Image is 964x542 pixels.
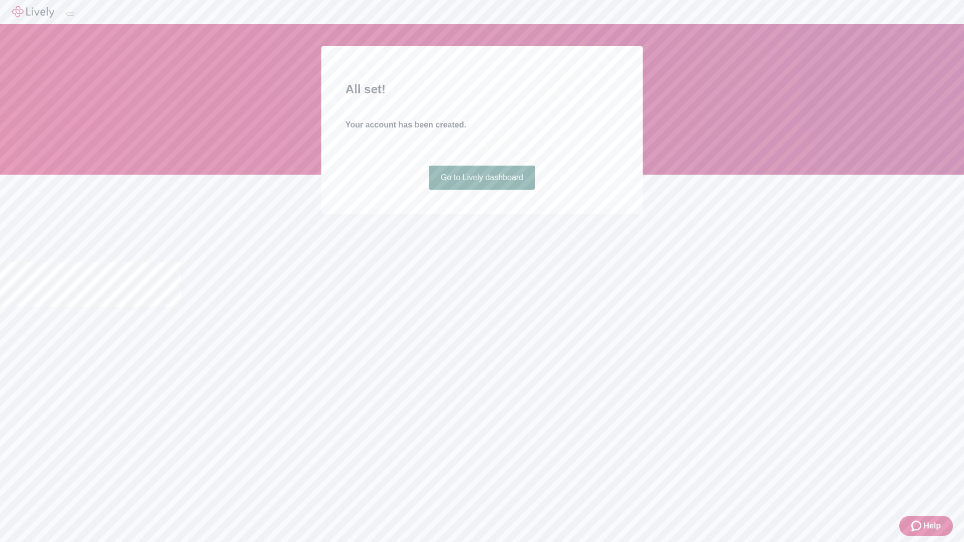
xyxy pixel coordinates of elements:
[66,13,74,16] button: Log out
[345,119,619,131] h4: Your account has been created.
[911,520,923,532] svg: Zendesk support icon
[345,80,619,98] h2: All set!
[923,520,941,532] span: Help
[12,6,54,18] img: Lively
[899,516,953,536] button: Zendesk support iconHelp
[429,166,536,190] a: Go to Lively dashboard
